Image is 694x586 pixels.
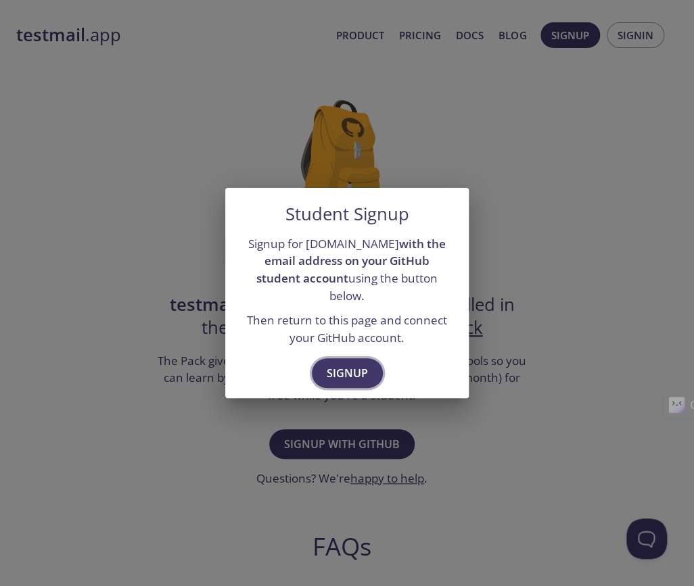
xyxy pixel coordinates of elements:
[256,236,446,286] strong: with the email address on your GitHub student account
[285,204,409,224] h5: Student Signup
[312,358,383,388] button: Signup
[241,235,453,305] p: Signup for [DOMAIN_NAME] using the button below.
[241,312,453,346] p: Then return to this page and connect your GitHub account.
[327,364,368,383] span: Signup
